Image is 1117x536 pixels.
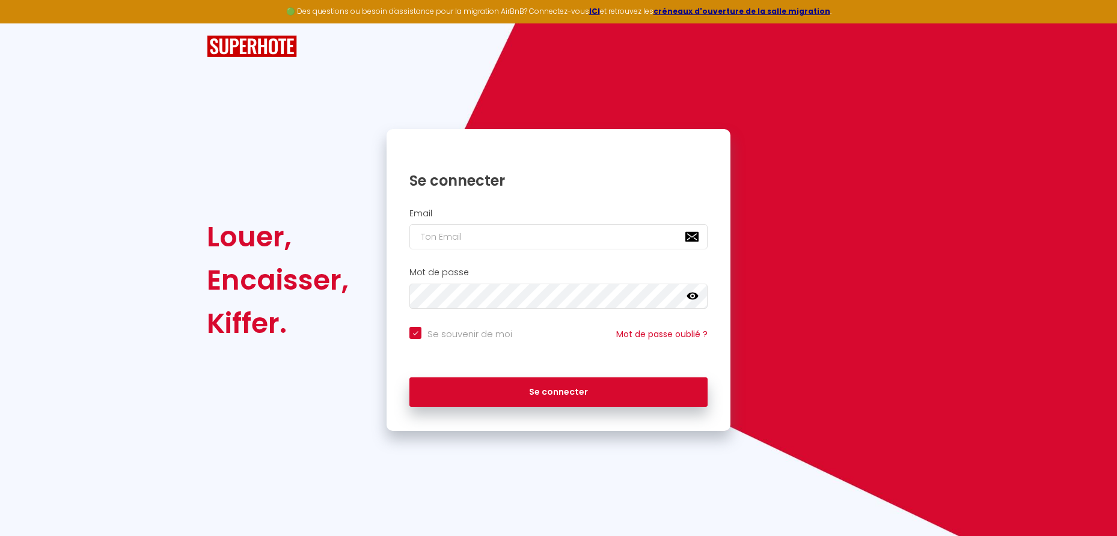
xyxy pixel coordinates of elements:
div: Encaisser, [207,258,349,302]
a: Mot de passe oublié ? [616,328,708,340]
div: Louer, [207,215,349,258]
h2: Email [409,209,708,219]
img: SuperHote logo [207,35,297,58]
a: créneaux d'ouverture de la salle migration [653,6,830,16]
a: ICI [589,6,600,16]
h1: Se connecter [409,171,708,190]
input: Ton Email [409,224,708,249]
button: Se connecter [409,377,708,407]
h2: Mot de passe [409,267,708,278]
div: Kiffer. [207,302,349,345]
